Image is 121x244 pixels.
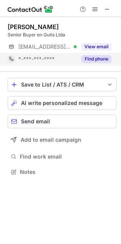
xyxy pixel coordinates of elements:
button: Reveal Button [81,55,111,63]
span: AI write personalized message [21,100,102,106]
button: Add to email campaign [8,133,116,147]
button: Send email [8,115,116,128]
span: Find work email [20,153,113,160]
button: Find work email [8,151,116,162]
span: Notes [20,169,113,175]
div: Senior Buyer en Gutis Ltda [8,31,116,38]
div: Save to List / ATS / CRM [21,82,103,88]
span: Add to email campaign [21,137,81,143]
button: AI write personalized message [8,96,116,110]
button: save-profile-one-click [8,78,116,92]
span: [EMAIL_ADDRESS][DOMAIN_NAME] [18,43,71,50]
button: Reveal Button [81,43,111,51]
div: [PERSON_NAME] [8,23,59,31]
img: ContactOut v5.3.10 [8,5,53,14]
span: Send email [21,118,50,124]
button: Notes [8,167,116,177]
